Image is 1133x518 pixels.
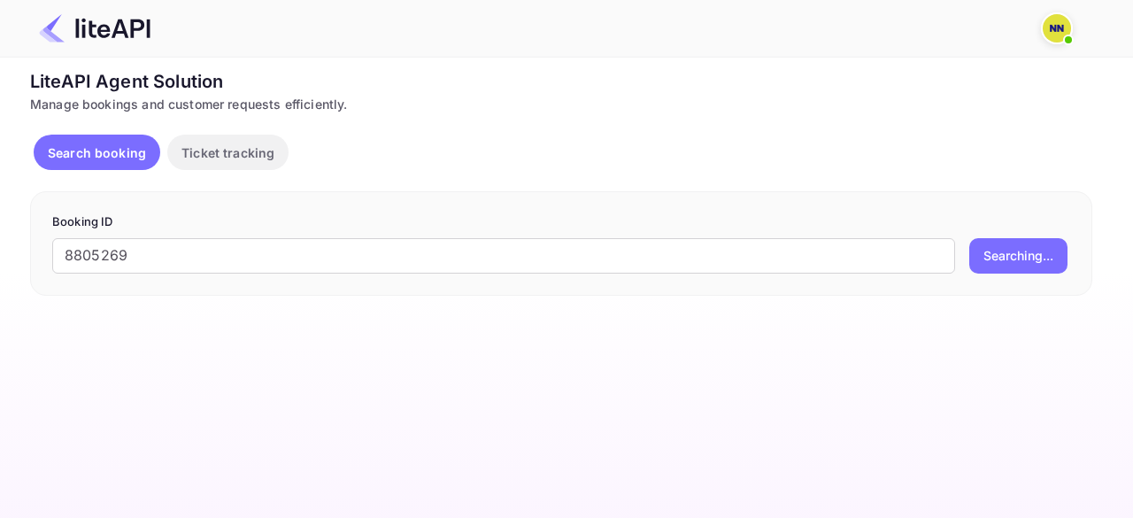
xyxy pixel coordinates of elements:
[52,238,955,274] input: Enter Booking ID (e.g., 63782194)
[969,238,1067,274] button: Searching...
[1043,14,1071,43] img: N/A N/A
[52,213,1070,231] p: Booking ID
[30,95,1092,113] div: Manage bookings and customer requests efficiently.
[181,143,274,162] p: Ticket tracking
[30,68,1092,95] div: LiteAPI Agent Solution
[39,14,150,43] img: LiteAPI Logo
[48,143,146,162] p: Search booking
